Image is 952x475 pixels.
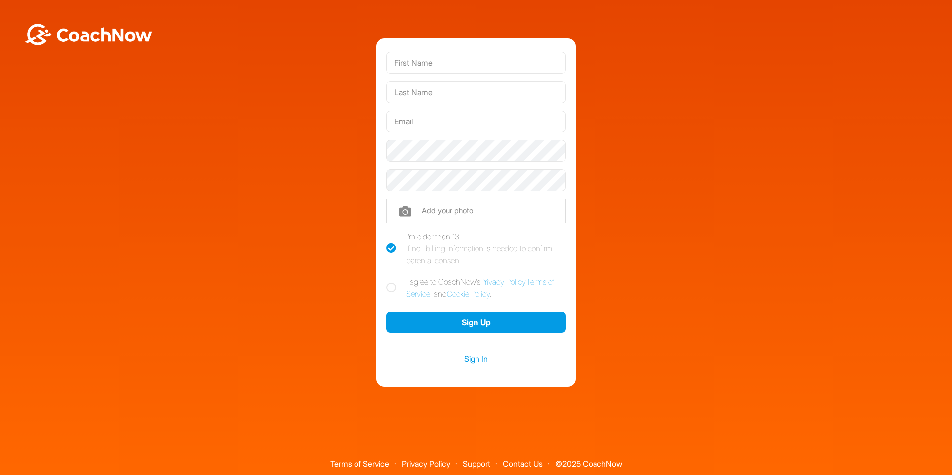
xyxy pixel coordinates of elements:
[463,459,490,469] a: Support
[386,353,566,365] a: Sign In
[447,289,490,299] a: Cookie Policy
[386,111,566,132] input: Email
[480,277,525,287] a: Privacy Policy
[503,459,543,469] a: Contact Us
[406,231,566,266] div: I'm older than 13
[330,459,389,469] a: Terms of Service
[406,277,554,299] a: Terms of Service
[24,24,153,45] img: BwLJSsUCoWCh5upNqxVrqldRgqLPVwmV24tXu5FoVAoFEpwwqQ3VIfuoInZCoVCoTD4vwADAC3ZFMkVEQFDAAAAAElFTkSuQmCC
[386,312,566,333] button: Sign Up
[386,81,566,103] input: Last Name
[402,459,450,469] a: Privacy Policy
[550,452,627,468] span: © 2025 CoachNow
[386,276,566,300] label: I agree to CoachNow's , , and .
[386,52,566,74] input: First Name
[406,242,566,266] div: If not, billing information is needed to confirm parental consent.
